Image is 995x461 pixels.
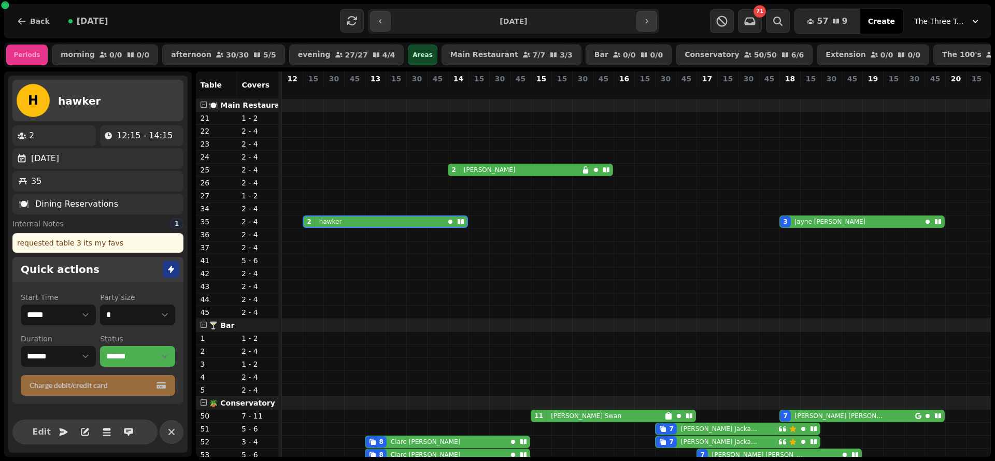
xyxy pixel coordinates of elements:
p: 3 [200,359,233,369]
p: 0 [641,86,649,96]
label: Party size [100,292,175,302]
p: 22 [200,126,233,136]
span: 🍽️ Main Restaurant [209,101,288,109]
p: hawker [319,218,342,226]
p: Bar [594,51,608,59]
p: 17 [702,74,712,84]
p: 0 [558,86,566,96]
p: 5 - 6 [241,450,275,460]
div: 7 [700,451,704,459]
p: Jayne [PERSON_NAME] [795,218,866,226]
p: [PERSON_NAME] Jackaman [681,438,763,446]
p: afternoon [171,51,211,59]
p: 15 [308,74,318,84]
p: 11 [537,86,545,96]
span: 🍸 Bar [209,321,234,329]
p: 45 [681,74,691,84]
div: 7 [669,425,673,433]
p: 30 [827,74,836,84]
p: 50 / 50 [754,51,777,59]
p: 2 [309,86,317,96]
h2: hawker [58,94,101,108]
p: 45 [350,74,360,84]
p: 10 [827,86,835,96]
button: [DATE] [60,9,117,34]
p: 2 - 4 [241,152,275,162]
p: 26 [200,178,233,188]
p: 0 / 0 [137,51,150,59]
p: Conservatory [685,51,740,59]
div: 3 [783,218,787,226]
p: 0 [910,86,918,96]
p: 30 [578,74,588,84]
p: 2 - 4 [241,307,275,318]
p: 2 - 4 [241,165,275,175]
p: 35 [31,175,41,188]
div: 7 [783,412,787,420]
p: 0 / 0 [650,51,663,59]
p: 5 - 6 [241,255,275,266]
h2: Quick actions [21,262,99,277]
p: 23 [200,139,233,149]
span: The Three Trees [914,16,966,26]
p: 2 - 4 [241,178,275,188]
p: 5 - 6 [241,424,275,434]
p: 0 [682,86,690,96]
p: 0 [744,86,752,96]
p: 7 - 11 [241,411,275,421]
p: 1 - 2 [241,333,275,343]
p: 7 / 7 [533,51,546,59]
span: 🪴 Conservatory [209,399,275,407]
p: 2 [454,86,462,96]
span: H [28,94,38,107]
p: 30 [412,74,422,84]
p: 1 - 2 [241,191,275,201]
p: Extension [826,51,865,59]
p: 19 [868,74,878,84]
p: 2 [29,129,34,142]
p: 37 [200,242,233,253]
p: [PERSON_NAME] [464,166,516,174]
div: 11 [534,412,543,420]
p: 0 [931,86,939,96]
p: 45 [764,74,774,84]
button: The Three Trees [908,12,987,31]
button: 579 [794,9,860,34]
p: Main Restaurant [450,51,518,59]
label: Status [100,334,175,344]
p: 1 - 2 [241,359,275,369]
p: 2 - 4 [241,268,275,279]
p: 2 - 4 [241,229,275,240]
p: 7 [661,86,670,96]
p: 5 [200,385,233,395]
p: 🍽️ [19,198,29,210]
div: Periods [6,45,48,65]
p: 0 [413,86,421,96]
p: 15 [640,74,650,84]
p: morning [61,51,95,59]
span: Back [30,18,50,25]
p: 15 [536,74,546,84]
p: 3 - 4 [241,437,275,447]
p: 12:15 - 14:15 [117,129,173,142]
p: 10 [786,86,794,96]
p: 0 [765,86,773,96]
p: 53 [200,450,233,460]
p: 20 [951,74,961,84]
p: 34 [200,204,233,214]
span: Edit [35,428,48,436]
div: 2 [307,218,311,226]
label: Duration [21,334,96,344]
p: 41 [200,255,233,266]
p: 50 [200,411,233,421]
p: 7 [703,86,711,96]
p: 15 [889,74,899,84]
p: 30 / 30 [226,51,249,59]
p: 0 [475,86,483,96]
p: 16 [619,74,629,84]
p: 2 [200,346,233,356]
button: Main Restaurant7/73/3 [442,45,581,65]
p: 0 [723,86,732,96]
span: Create [868,18,895,25]
span: 9 [842,17,848,25]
